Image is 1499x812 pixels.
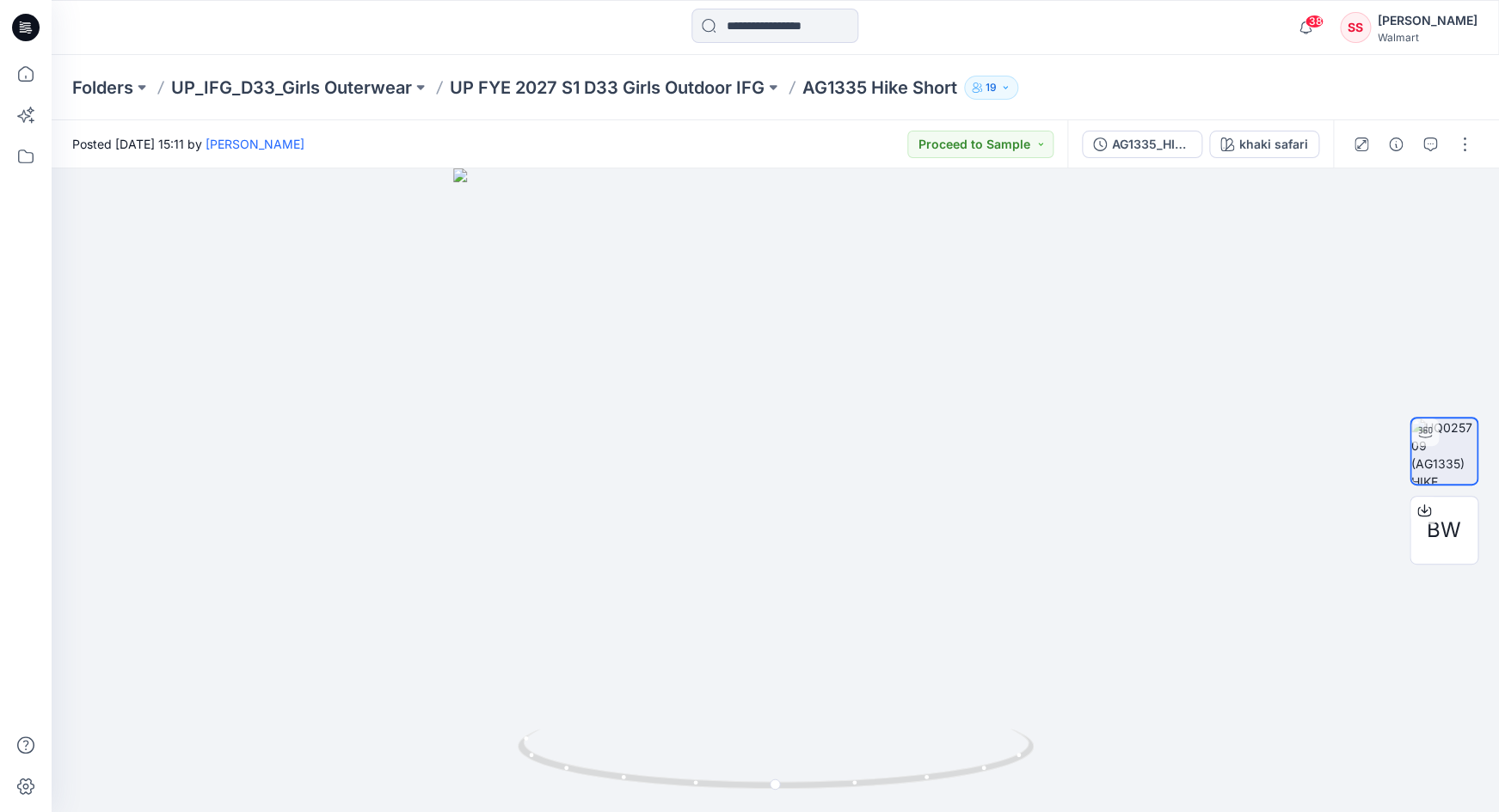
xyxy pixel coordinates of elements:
button: 19 [964,76,1018,100]
div: SS [1340,12,1371,43]
div: AG1335_HIKE SHORT_GV [1112,135,1191,154]
div: [PERSON_NAME] [1378,10,1477,31]
button: khaki safari [1209,131,1319,158]
img: HQ025709 (AG1335) HIKE SHORT_GV [1411,418,1477,484]
div: Walmart [1378,31,1477,44]
a: [PERSON_NAME] [206,137,304,151]
button: AG1335_HIKE SHORT_GV [1082,131,1202,158]
div: khaki safari [1239,135,1308,154]
span: Posted [DATE] 15:11 by [72,135,304,153]
a: Folders [72,76,133,100]
span: BW [1427,515,1461,546]
a: UP_IFG_D33_Girls Outerwear [171,76,412,100]
p: AG1335 Hike Short [802,76,957,100]
span: 38 [1305,15,1324,28]
button: Details [1382,131,1410,158]
p: 19 [986,78,997,97]
a: UP FYE 2027 S1 D33 Girls Outdoor IFG [450,76,765,100]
